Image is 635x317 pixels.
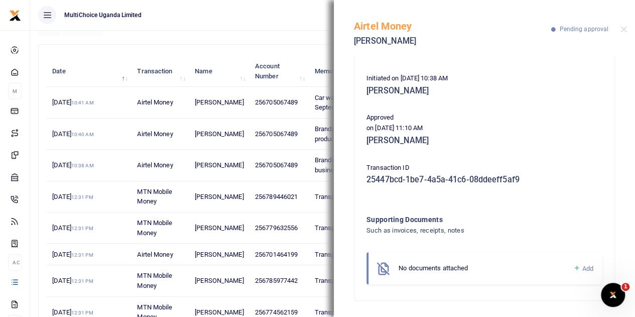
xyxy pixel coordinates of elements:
[366,136,602,146] h5: [PERSON_NAME]
[71,100,94,105] small: 10:41 AM
[314,224,393,232] span: Transport refund for [DATE]
[52,251,93,258] span: [DATE]
[314,94,390,112] span: Car wash for the month of September
[255,277,298,284] span: 256785977442
[255,98,298,106] span: 256705067489
[8,83,22,99] li: M
[132,56,189,87] th: Transaction: activate to sort column ascending
[137,251,173,258] span: Airtel Money
[52,98,93,106] span: [DATE]
[582,265,593,272] span: Add
[71,278,93,284] small: 12:31 PM
[60,11,146,20] span: MultiChoice Uganda Limited
[314,193,393,200] span: Transport refund for [DATE]
[195,161,243,169] span: [PERSON_NAME]
[314,156,374,174] span: Branding for DStv for business workshop
[52,308,93,316] span: [DATE]
[366,123,602,134] p: on [DATE] 11:10 AM
[137,98,173,106] span: Airtel Money
[71,163,94,168] small: 10:38 AM
[249,56,309,87] th: Account Number: activate to sort column ascending
[366,73,602,84] p: Initiated on [DATE] 10:38 AM
[620,26,627,33] button: Close
[71,226,93,231] small: 12:31 PM
[52,277,93,284] span: [DATE]
[314,125,390,143] span: Branding at National producers Guild workshop
[137,219,172,237] span: MTN Mobile Money
[137,188,172,205] span: MTN Mobile Money
[255,251,298,258] span: 256701464199
[137,272,172,289] span: MTN Mobile Money
[9,11,21,19] a: logo-small logo-large logo-large
[573,263,593,274] a: Add
[195,193,243,200] span: [PERSON_NAME]
[195,224,243,232] span: [PERSON_NAME]
[71,132,94,137] small: 10:40 AM
[314,251,393,258] span: Transport refund for [DATE]
[71,252,93,258] small: 12:31 PM
[354,36,551,46] h5: [PERSON_NAME]
[255,224,298,232] span: 256779632556
[71,310,93,315] small: 12:31 PM
[366,175,602,185] h5: 25447bcd-1be7-4a5a-41c6-08ddeeff5af9
[195,251,243,258] span: [PERSON_NAME]
[195,98,243,106] span: [PERSON_NAME]
[137,161,173,169] span: Airtel Money
[354,20,551,32] h5: Airtel Money
[71,194,93,200] small: 12:31 PM
[559,26,608,33] span: Pending approval
[137,130,173,138] span: Airtel Money
[601,283,625,307] iframe: Intercom live chat
[366,163,602,173] p: Transaction ID
[255,130,298,138] span: 256705067489
[309,56,403,87] th: Memo: activate to sort column ascending
[366,225,562,236] h4: Such as invoices, receipts, notes
[314,277,393,284] span: Transport refund for [DATE]
[9,10,21,22] img: logo-small
[399,264,468,272] span: No documents attached
[47,56,132,87] th: Date: activate to sort column descending
[255,161,298,169] span: 256705067489
[52,130,93,138] span: [DATE]
[52,224,93,232] span: [DATE]
[621,283,629,291] span: 1
[195,130,243,138] span: [PERSON_NAME]
[255,193,298,200] span: 256789446021
[8,254,22,271] li: Ac
[366,86,602,96] h5: [PERSON_NAME]
[366,214,562,225] h4: Supporting Documents
[195,308,243,316] span: [PERSON_NAME]
[52,161,93,169] span: [DATE]
[189,56,249,87] th: Name: activate to sort column ascending
[195,277,243,284] span: [PERSON_NAME]
[52,193,93,200] span: [DATE]
[366,113,602,123] p: Approved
